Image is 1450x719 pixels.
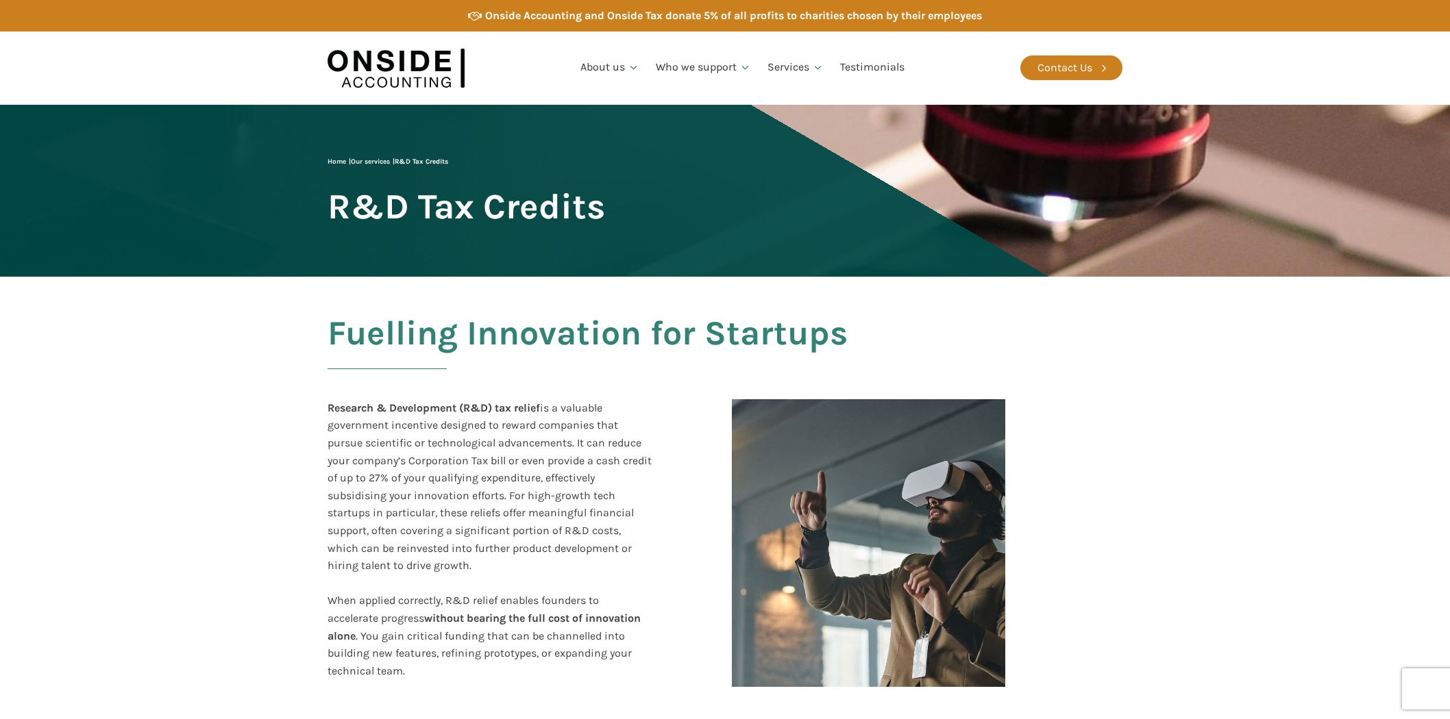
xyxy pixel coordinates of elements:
h2: Fuelling Innovation for Startups [328,314,1122,386]
a: Who we support [648,45,759,91]
a: Services [759,45,832,91]
span: R&D Tax Credits [328,188,605,225]
a: Our services [351,157,390,166]
div: is a valuable government incentive designed to reward companies that pursue scientific or technol... [328,399,652,697]
a: Home [328,157,346,166]
b: without bearing the full cost of innovation alone [328,611,641,642]
b: tax relief [495,401,540,414]
div: Onside Accounting and Onside Tax donate 5% of all profits to charities chosen by their employees [485,7,982,25]
b: Research & Development (R&D) [328,401,492,414]
a: Contact Us [1020,55,1122,80]
a: About us [572,45,648,91]
a: Testimonials [832,45,913,91]
div: Contact Us [1037,59,1092,77]
img: Onside Accounting [328,42,465,94]
span: R&D Tax Credits [395,157,448,166]
span: | | [328,157,448,166]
